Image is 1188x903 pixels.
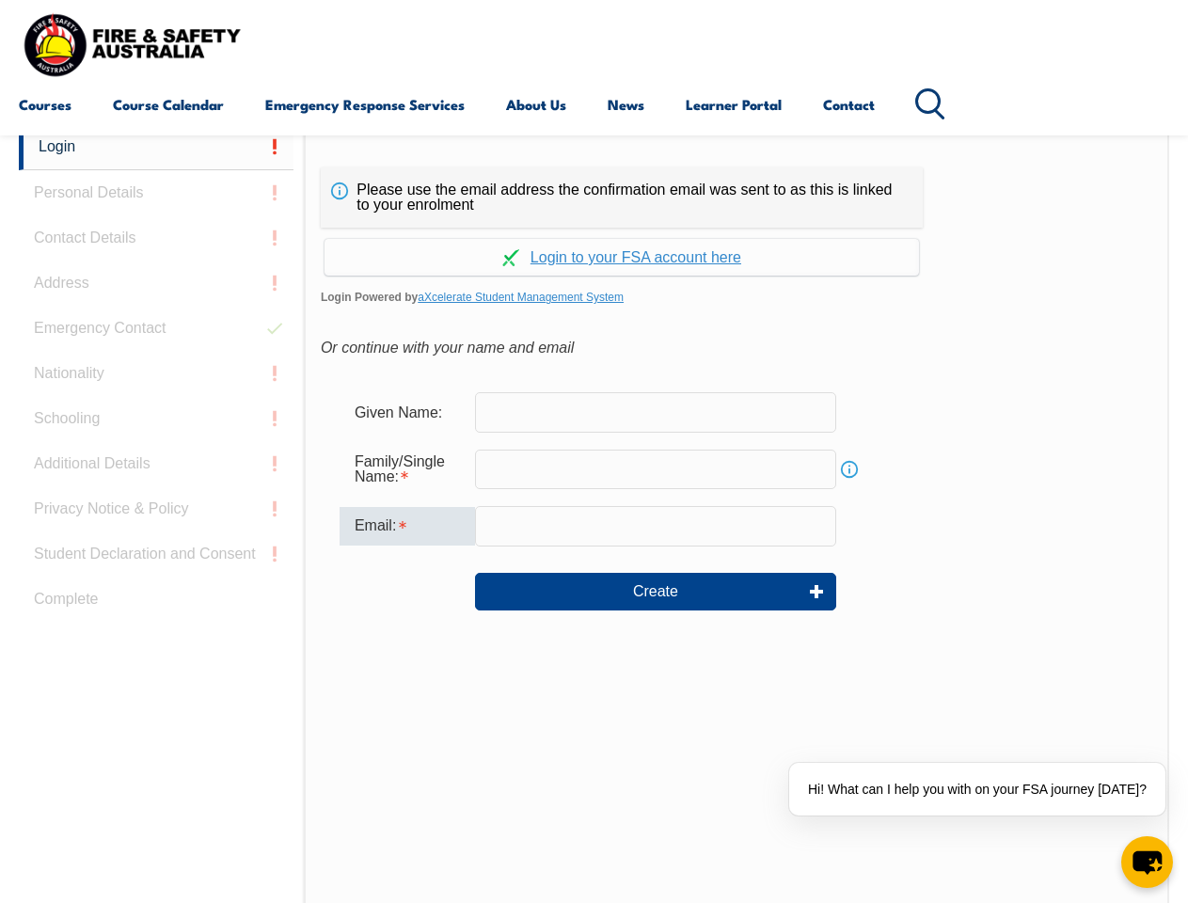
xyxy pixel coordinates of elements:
[502,249,519,266] img: Log in withaxcelerate
[340,507,475,545] div: Email is required.
[19,124,293,170] a: Login
[686,82,782,127] a: Learner Portal
[1121,836,1173,888] button: chat-button
[321,283,1152,311] span: Login Powered by
[608,82,644,127] a: News
[475,573,836,610] button: Create
[789,763,1165,816] div: Hi! What can I help you with on your FSA journey [DATE]?
[506,82,566,127] a: About Us
[321,334,1152,362] div: Or continue with your name and email
[265,82,465,127] a: Emergency Response Services
[19,82,71,127] a: Courses
[418,291,624,304] a: aXcelerate Student Management System
[340,394,475,430] div: Given Name:
[340,444,475,495] div: Family/Single Name is required.
[113,82,224,127] a: Course Calendar
[836,456,863,483] a: Info
[823,82,875,127] a: Contact
[321,167,923,228] div: Please use the email address the confirmation email was sent to as this is linked to your enrolment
